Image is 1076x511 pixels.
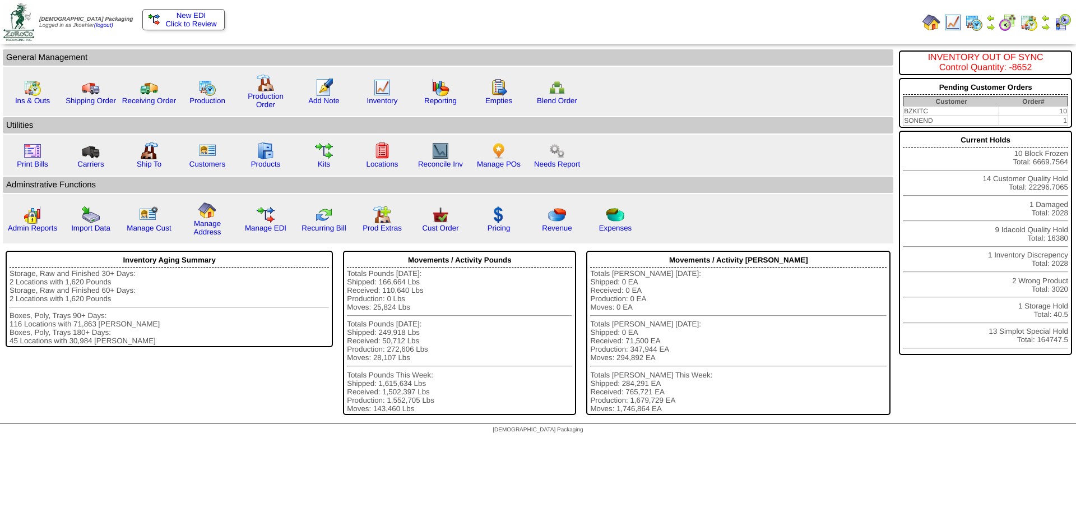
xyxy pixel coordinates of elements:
[366,160,398,168] a: Locations
[77,160,104,168] a: Carriers
[367,96,398,105] a: Inventory
[986,13,995,22] img: arrowleft.gif
[606,206,624,224] img: pie_chart2.png
[140,142,158,160] img: factory2.gif
[493,427,583,433] span: [DEMOGRAPHIC_DATA] Packaging
[24,206,41,224] img: graph2.png
[177,11,206,20] span: New EDI
[424,96,457,105] a: Reporting
[302,224,346,232] a: Recurring Bill
[965,13,983,31] img: calendarprod.gif
[488,224,511,232] a: Pricing
[24,142,41,160] img: invoice2.gif
[903,53,1068,73] div: INVENTORY OUT OF SYNC Control Quantity: -8652
[432,142,449,160] img: line_graph2.gif
[66,96,116,105] a: Shipping Order
[986,22,995,31] img: arrowright.gif
[542,224,572,232] a: Revenue
[149,11,219,28] a: New EDI Click to Review
[198,201,216,219] img: home.gif
[485,96,512,105] a: Empties
[999,13,1017,31] img: calendarblend.gif
[24,79,41,96] img: calendarinout.gif
[599,224,632,232] a: Expenses
[308,96,340,105] a: Add Note
[198,142,216,160] img: customers.gif
[251,160,281,168] a: Products
[903,97,999,107] th: Customer
[3,3,34,41] img: zoroco-logo-small.webp
[248,92,284,109] a: Production Order
[477,160,521,168] a: Manage POs
[548,206,566,224] img: pie_chart.png
[432,206,449,224] img: cust_order.png
[1041,22,1050,31] img: arrowright.gif
[347,269,572,413] div: Totals Pounds [DATE]: Shipped: 166,664 Lbs Received: 110,640 Lbs Production: 0 Lbs Moves: 25,824 ...
[548,79,566,96] img: network.png
[903,80,1068,95] div: Pending Customer Orders
[903,107,999,116] td: BZKITC
[10,269,329,345] div: Storage, Raw and Finished 30+ Days: 2 Locations with 1,620 Pounds Storage, Raw and Finished 60+ D...
[548,142,566,160] img: workflow.png
[194,219,221,236] a: Manage Address
[94,22,113,29] a: (logout)
[257,142,275,160] img: cabinet.gif
[999,107,1068,116] td: 10
[318,160,330,168] a: Kits
[999,116,1068,126] td: 1
[422,224,458,232] a: Cust Order
[149,20,219,28] span: Click to Review
[3,177,893,193] td: Adminstrative Functions
[257,206,275,224] img: edi.gif
[17,160,48,168] a: Print Bills
[1054,13,1072,31] img: calendarcustomer.gif
[257,74,275,92] img: factory.gif
[39,16,133,29] span: Logged in as Jkoehler
[10,253,329,268] div: Inventory Aging Summary
[373,142,391,160] img: locations.gif
[245,224,286,232] a: Manage EDI
[418,160,463,168] a: Reconcile Inv
[315,142,333,160] img: workflow.gif
[122,96,176,105] a: Receiving Order
[347,253,572,268] div: Movements / Activity Pounds
[140,79,158,96] img: truck2.gif
[590,269,887,413] div: Totals [PERSON_NAME] [DATE]: Shipped: 0 EA Received: 0 EA Production: 0 EA Moves: 0 EA Totals [PE...
[8,224,57,232] a: Admin Reports
[198,79,216,96] img: calendarprod.gif
[490,79,508,96] img: workorder.gif
[39,16,133,22] span: [DEMOGRAPHIC_DATA] Packaging
[149,14,160,25] img: ediSmall.gif
[944,13,962,31] img: line_graph.gif
[3,49,893,66] td: General Management
[1020,13,1038,31] img: calendarinout.gif
[1041,13,1050,22] img: arrowleft.gif
[537,96,577,105] a: Blend Order
[999,97,1068,107] th: Order#
[15,96,50,105] a: Ins & Outs
[590,253,887,268] div: Movements / Activity [PERSON_NAME]
[363,224,402,232] a: Prod Extras
[903,133,1068,148] div: Current Holds
[137,160,161,168] a: Ship To
[490,142,508,160] img: po.png
[903,116,999,126] td: SONEND
[189,96,225,105] a: Production
[189,160,225,168] a: Customers
[82,79,100,96] img: truck.gif
[534,160,580,168] a: Needs Report
[922,13,940,31] img: home.gif
[899,131,1072,355] div: 10 Block Frozen Total: 6669.7564 14 Customer Quality Hold Total: 22296.7065 1 Damaged Total: 2028...
[127,224,171,232] a: Manage Cust
[82,142,100,160] img: truck3.gif
[490,206,508,224] img: dollar.gif
[315,206,333,224] img: reconcile.gif
[373,79,391,96] img: line_graph.gif
[82,206,100,224] img: import.gif
[71,224,110,232] a: Import Data
[3,117,893,133] td: Utilities
[432,79,449,96] img: graph.gif
[373,206,391,224] img: prodextras.gif
[315,79,333,96] img: orders.gif
[139,206,160,224] img: managecust.png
